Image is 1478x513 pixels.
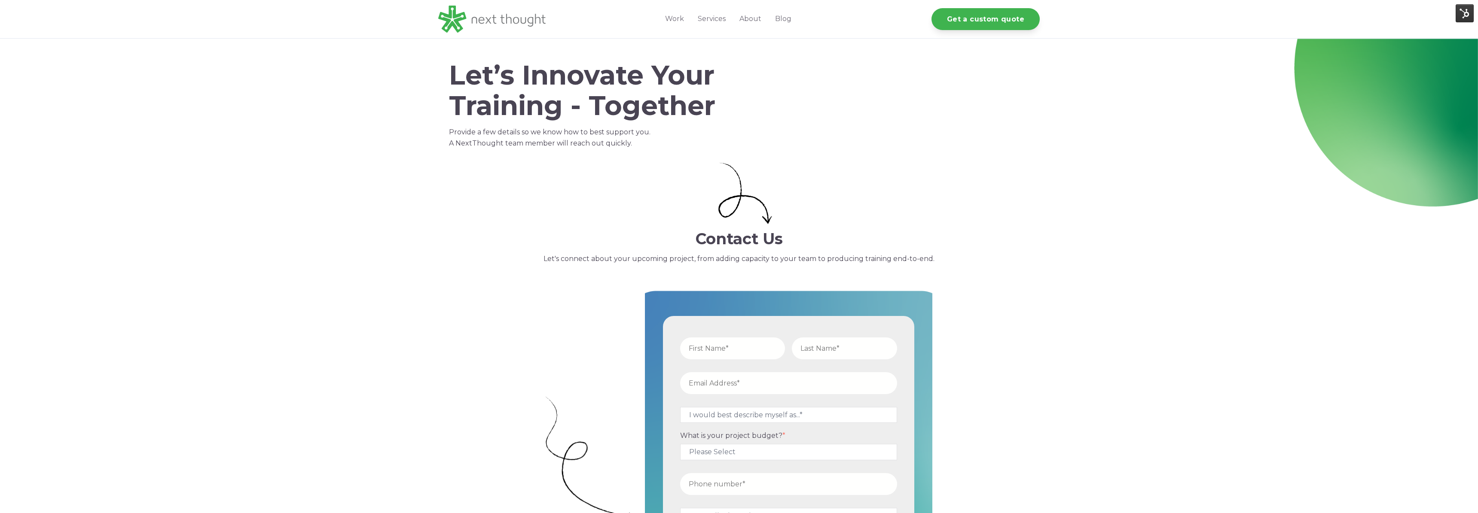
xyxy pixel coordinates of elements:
span: What is your project budget? [680,431,782,440]
input: Last Name* [792,337,897,359]
img: LG - NextThought Logo [438,6,546,33]
h2: Contact Us [438,230,1040,248]
span: A NextThought team member will reach out quickly. [449,139,632,147]
img: Small curly arrow [718,163,772,225]
span: Provide a few details so we know how to best support you. [449,128,650,136]
input: Email Address* [680,372,897,394]
input: First Name* [680,337,785,359]
img: HubSpot Tools Menu Toggle [1456,4,1474,22]
p: Let's connect about your upcoming project, from adding capacity to your team to producing trainin... [438,253,1040,264]
span: Let’s Innovate Your Training - Together [449,59,715,122]
a: Get a custom quote [931,8,1040,30]
input: Phone number* [680,473,897,495]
